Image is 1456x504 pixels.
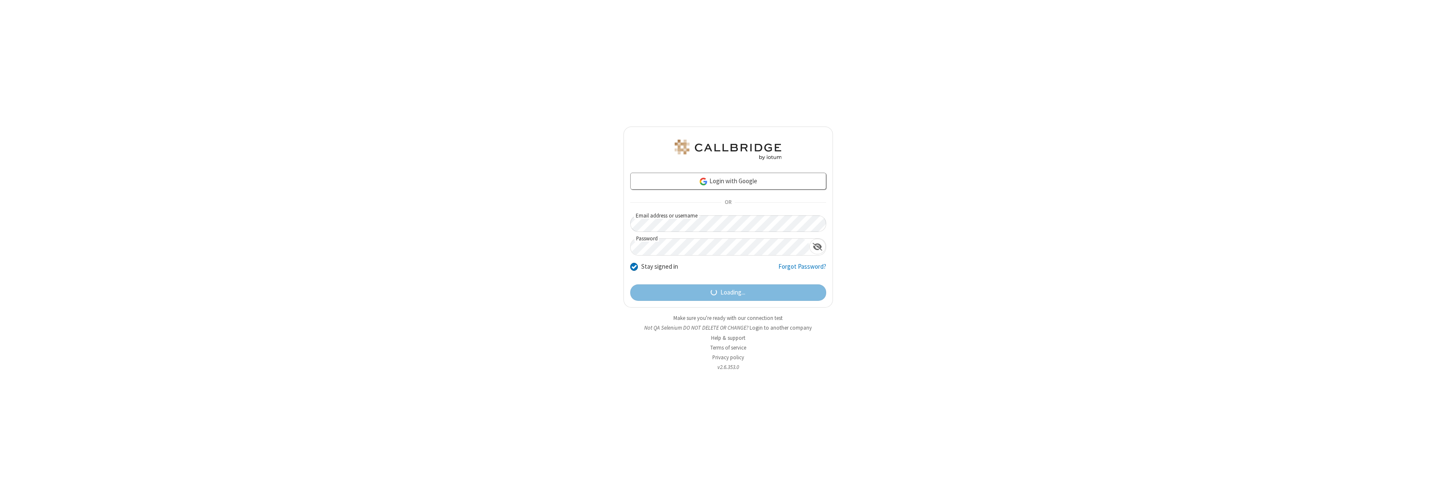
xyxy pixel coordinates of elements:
[623,363,833,371] li: v2.6.353.0
[699,177,708,186] img: google-icon.png
[623,324,833,332] li: Not QA Selenium DO NOT DELETE OR CHANGE?
[630,173,826,190] a: Login with Google
[778,262,826,278] a: Forgot Password?
[710,344,746,351] a: Terms of service
[1435,482,1450,498] iframe: Chat
[721,197,735,209] span: OR
[750,324,812,332] button: Login to another company
[630,284,826,301] button: Loading...
[712,354,744,361] a: Privacy policy
[631,239,809,255] input: Password
[630,215,826,232] input: Email address or username
[641,262,678,272] label: Stay signed in
[673,314,783,322] a: Make sure you're ready with our connection test
[809,239,826,254] div: Show password
[673,140,783,160] img: QA Selenium DO NOT DELETE OR CHANGE
[711,334,745,342] a: Help & support
[720,288,745,297] span: Loading...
